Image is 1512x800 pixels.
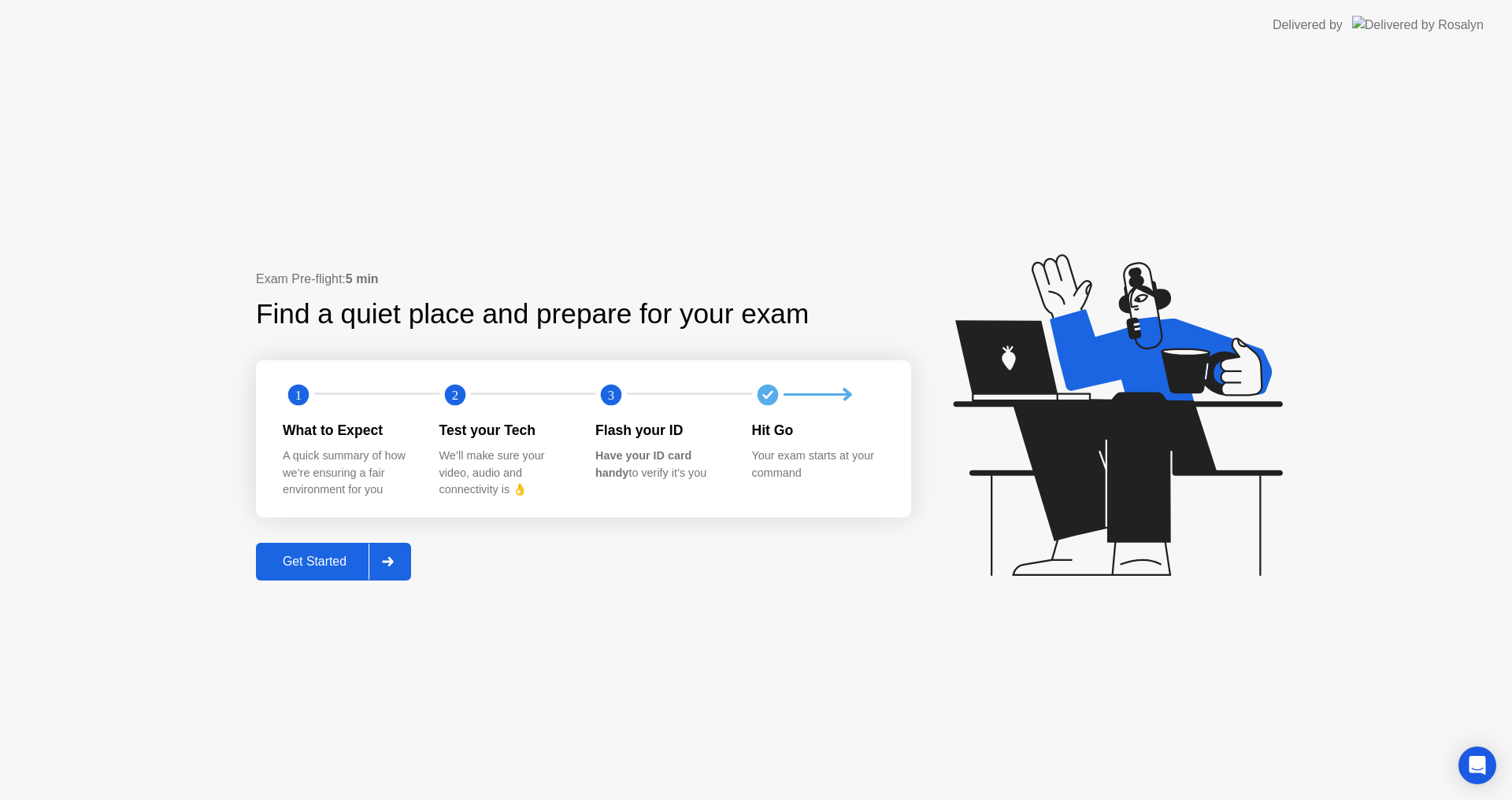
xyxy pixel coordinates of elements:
div: Get Started [261,555,369,569]
text: 1 [295,387,302,402]
button: Get Started [256,543,411,581]
text: 2 [451,387,458,402]
div: Exam Pre-flight: [256,270,911,289]
div: Your exam starts at your command [752,448,884,481]
text: 3 [608,387,614,402]
div: We’ll make sure your video, audio and connectivity is 👌 [439,448,571,499]
div: A quick summary of how we’re ensuring a fair environment for you [283,448,414,499]
div: Flash your ID [595,420,727,441]
div: What to Expect [283,420,414,441]
div: Hit Go [752,420,884,441]
img: Delivered by Rosalyn [1352,16,1484,34]
b: 5 min [346,272,379,286]
div: Test your Tech [439,420,571,441]
div: Delivered by [1273,16,1343,35]
div: Find a quiet place and prepare for your exam [256,293,811,335]
div: Open Intercom Messenger [1458,747,1496,784]
b: Have your ID card handy [595,449,691,479]
div: to verify it’s you [595,448,727,481]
